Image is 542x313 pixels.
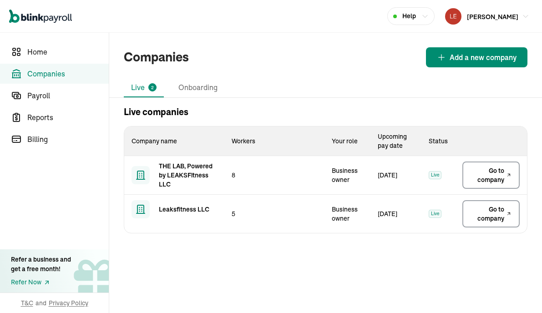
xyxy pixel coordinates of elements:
[159,162,217,189] span: THE LAB, Powered by LEAKSFitness LLC
[27,68,109,79] span: Companies
[450,52,517,63] span: Add a new company
[467,13,518,21] span: [PERSON_NAME]
[124,78,164,97] li: Live
[370,156,422,195] td: [DATE]
[21,298,33,308] span: T&C
[224,156,324,195] td: 8
[471,166,504,184] span: Go to company
[11,278,71,287] a: Refer Now
[429,171,441,179] span: Live
[370,126,422,156] th: Upcoming pay date
[124,105,188,119] h2: Live companies
[159,205,209,214] span: Leaksfitness LLC
[35,298,46,308] span: and
[151,84,154,91] span: 2
[471,205,504,223] span: Go to company
[11,255,71,274] div: Refer a business and get a free month!
[462,162,520,189] a: Go to company
[462,200,520,227] a: Go to company
[27,90,109,101] span: Payroll
[124,126,224,156] th: Company name
[27,112,109,123] span: Reports
[224,195,324,233] td: 5
[496,269,542,313] iframe: Chat Widget
[171,78,225,97] li: Onboarding
[421,126,455,156] th: Status
[49,298,88,308] span: Privacy Policy
[27,46,109,57] span: Home
[324,126,370,156] th: Your role
[441,6,533,26] button: [PERSON_NAME]
[429,210,441,218] span: Live
[124,48,189,67] h1: Companies
[224,126,324,156] th: Workers
[27,134,109,145] span: Billing
[324,195,370,233] td: Business owner
[402,11,416,21] span: Help
[324,156,370,195] td: Business owner
[9,3,72,30] nav: Global
[387,7,435,25] button: Help
[426,47,527,67] button: Add a new company
[370,195,422,233] td: [DATE]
